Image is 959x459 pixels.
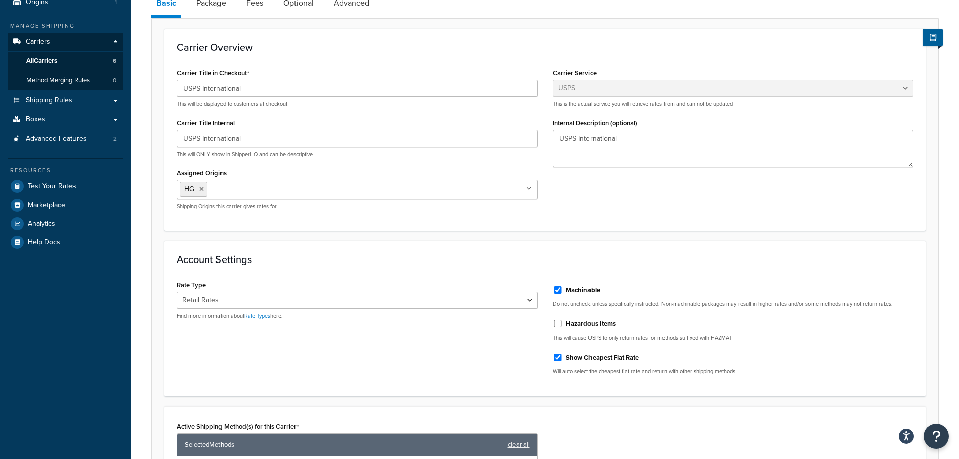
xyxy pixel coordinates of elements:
[26,76,90,85] span: Method Merging Rules
[26,57,57,65] span: All Carriers
[113,76,116,85] span: 0
[553,300,914,308] p: Do not uncheck unless specifically instructed. Non-machinable packages may result in higher rates...
[177,151,538,158] p: This will ONLY show in ShipperHQ and can be descriptive
[8,215,123,233] a: Analytics
[553,130,914,167] textarea: USPS International
[26,135,87,143] span: Advanced Features
[177,254,913,265] h3: Account Settings
[177,119,235,127] label: Carrier Title Internal
[8,129,123,148] li: Advanced Features
[177,423,299,431] label: Active Shipping Method(s) for this Carrier
[8,33,123,51] a: Carriers
[923,29,943,46] button: Show Help Docs
[26,38,50,46] span: Carriers
[8,166,123,175] div: Resources
[8,91,123,110] a: Shipping Rules
[113,57,116,65] span: 6
[8,71,123,90] li: Method Merging Rules
[177,203,538,210] p: Shipping Origins this carrier gives rates for
[8,110,123,129] a: Boxes
[508,438,530,452] a: clear all
[177,100,538,108] p: This will be displayed to customers at checkout
[28,238,60,247] span: Help Docs
[924,424,949,449] button: Open Resource Center
[8,22,123,30] div: Manage Shipping
[553,119,637,127] label: Internal Description (optional)
[566,319,616,329] label: Hazardous Items
[8,52,123,71] a: AllCarriers6
[244,312,270,320] a: Rate Types
[553,69,597,77] label: Carrier Service
[26,115,45,124] span: Boxes
[553,100,914,108] p: This is the actual service you will retrieve rates from and can not be updated
[184,184,194,194] span: HG
[8,196,123,214] a: Marketplace
[566,353,639,362] label: Show Cheapest Flat Rate
[553,334,914,342] p: This will cause USPS to only return rates for methods suffixed with HAZMAT
[566,286,600,295] label: Machinable
[8,233,123,251] a: Help Docs
[553,368,914,375] p: Will auto select the cheapest flat rate and return with other shipping methods
[8,177,123,195] a: Test Your Rates
[177,42,913,53] h3: Carrier Overview
[28,201,65,210] span: Marketplace
[28,220,55,228] span: Analytics
[8,71,123,90] a: Method Merging Rules0
[177,169,227,177] label: Assigned Origins
[28,182,76,191] span: Test Your Rates
[8,33,123,90] li: Carriers
[177,281,206,289] label: Rate Type
[26,96,72,105] span: Shipping Rules
[8,129,123,148] a: Advanced Features2
[185,438,503,452] span: Selected Methods
[177,69,249,77] label: Carrier Title in Checkout
[177,312,538,320] p: Find more information about here.
[113,135,117,143] span: 2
